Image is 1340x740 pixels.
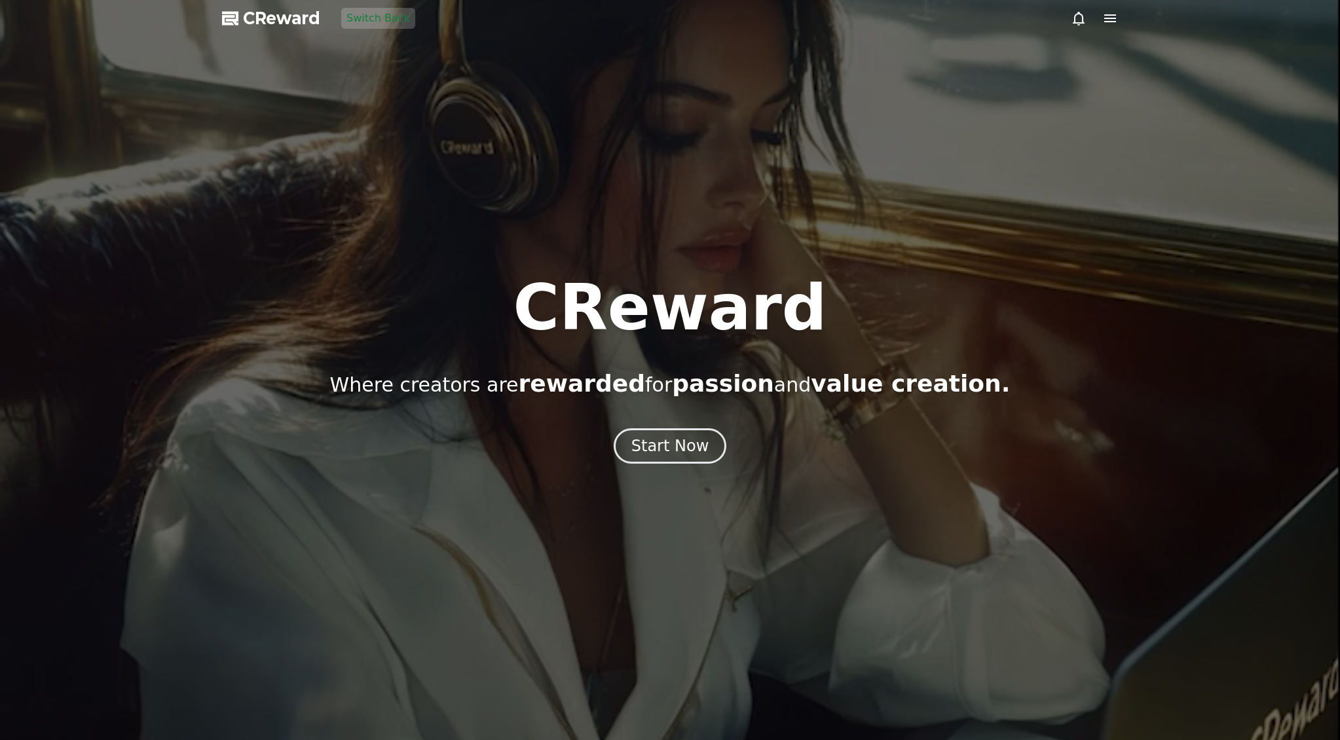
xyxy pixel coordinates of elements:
span: CReward [243,8,320,29]
a: CReward [222,8,320,29]
span: rewarded [519,370,645,397]
span: passion [672,370,774,397]
p: Where creators are for and [330,371,1011,397]
h1: CReward [513,276,827,339]
button: Switch Back [341,8,415,29]
a: Start Now [614,441,727,454]
button: Start Now [614,428,727,464]
span: value creation. [811,370,1010,397]
div: Start Now [631,435,709,456]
